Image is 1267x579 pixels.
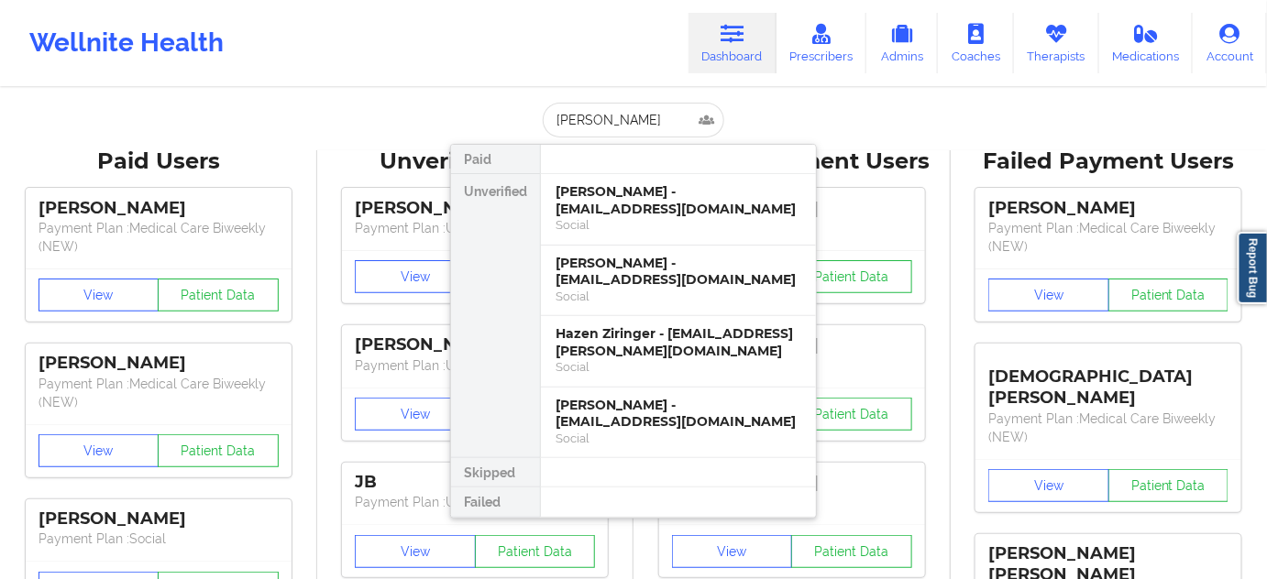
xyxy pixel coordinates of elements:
div: [PERSON_NAME] [355,198,595,219]
div: Hazen Ziringer - [EMAIL_ADDRESS][PERSON_NAME][DOMAIN_NAME] [556,325,801,359]
button: View [355,260,476,293]
p: Payment Plan : Social [39,530,279,548]
div: Failed [451,487,540,517]
button: Patient Data [1108,469,1229,502]
a: Dashboard [689,13,777,73]
div: Skipped [451,458,540,487]
button: View [988,279,1109,311]
button: Patient Data [791,260,912,293]
div: [PERSON_NAME] [988,198,1228,219]
button: Patient Data [158,279,279,311]
div: Unverified Users [330,147,622,176]
button: View [355,535,476,568]
div: Social [556,359,801,375]
p: Payment Plan : Medical Care Biweekly (NEW) [988,410,1228,446]
a: Coaches [938,13,1014,73]
div: Paid Users [13,147,304,176]
div: [PERSON_NAME] [355,334,595,355]
button: Patient Data [475,535,596,568]
div: Failed Payment Users [964,147,1255,176]
p: Payment Plan : Medical Care Biweekly (NEW) [988,219,1228,256]
a: Account [1193,13,1267,73]
a: Medications [1099,13,1194,73]
a: Admins [866,13,938,73]
p: Payment Plan : Unmatched Plan [355,493,595,511]
button: Patient Data [1108,279,1229,311]
button: Patient Data [158,434,279,467]
div: [DEMOGRAPHIC_DATA][PERSON_NAME] [988,353,1228,409]
button: View [355,398,476,431]
p: Payment Plan : Unmatched Plan [355,219,595,237]
button: Patient Data [791,535,912,568]
button: View [39,434,160,467]
button: View [672,535,793,568]
div: Paid [451,145,540,174]
a: Prescribers [777,13,867,73]
div: Social [556,289,801,304]
button: Patient Data [791,398,912,431]
div: Unverified [451,174,540,458]
p: Payment Plan : Unmatched Plan [355,356,595,375]
a: Therapists [1014,13,1099,73]
a: Report Bug [1238,232,1267,304]
button: View [39,279,160,311]
div: [PERSON_NAME] - [EMAIL_ADDRESS][DOMAIN_NAME] [556,183,801,217]
p: Payment Plan : Medical Care Biweekly (NEW) [39,219,279,256]
div: JB [355,472,595,493]
p: Payment Plan : Medical Care Biweekly (NEW) [39,375,279,411]
div: Social [556,431,801,446]
div: Social [556,217,801,233]
div: [PERSON_NAME] - [EMAIL_ADDRESS][DOMAIN_NAME] [556,255,801,289]
div: [PERSON_NAME] [39,198,279,219]
div: [PERSON_NAME] [39,508,279,530]
div: [PERSON_NAME] [39,353,279,374]
div: [PERSON_NAME] - [EMAIL_ADDRESS][DOMAIN_NAME] [556,397,801,431]
button: View [988,469,1109,502]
